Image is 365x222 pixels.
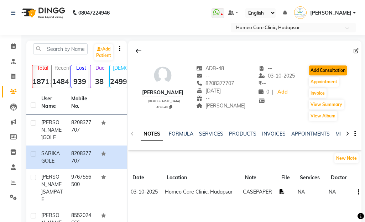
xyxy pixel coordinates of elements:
td: 8208377707 [67,146,97,169]
a: NOTES [141,128,163,141]
strong: 38 [90,77,108,86]
div: Back to Client [131,44,146,58]
a: Add Patient [94,44,113,60]
a: SERVICES [199,131,223,137]
a: Add [276,87,289,97]
p: [DEMOGRAPHIC_DATA] [113,65,127,71]
span: [PERSON_NAME] [41,174,62,195]
span: [PERSON_NAME] [310,9,351,17]
span: GOLE [41,158,54,164]
span: [PERSON_NAME] [197,102,246,109]
span: 8208377707 [197,80,234,86]
span: -- [197,73,210,79]
button: View Album [309,111,337,121]
td: 8208377707 [67,115,97,146]
b: 08047224946 [78,3,110,23]
th: Mobile No. [67,91,97,115]
button: New Note [334,153,359,163]
span: [DATE] [197,88,221,94]
th: Doctor [327,170,353,186]
div: ADB-49 [145,104,183,109]
button: View Summary [309,100,344,110]
span: 0 [259,89,269,95]
span: [PERSON_NAME] [41,119,62,141]
span: 03-10-2025 [259,73,295,79]
a: PRODUCTS [229,131,256,137]
a: FORMULA [169,131,193,137]
input: Search by Name/Mobile/Email/Code [33,43,88,54]
span: [DEMOGRAPHIC_DATA] [148,99,180,103]
strong: 1484 [52,77,69,86]
span: -- [259,65,272,72]
th: File [277,170,296,186]
a: APPOINTMENTS [291,131,330,137]
span: ₹ [259,80,262,86]
span: NA [329,189,336,195]
span: GOLE [43,134,56,141]
img: logo [18,3,67,23]
img: Dr Vaseem Choudhary [294,6,307,19]
button: Invoice [309,88,327,98]
th: Services [296,170,327,186]
p: Recent [54,65,69,71]
strong: 2499 [110,77,127,86]
a: INVOICES [262,131,286,137]
span: SARIKA [41,150,60,157]
span: NA [298,189,305,195]
th: Location [162,170,240,186]
td: Homeo Care Clinic, Hadapsar [162,186,240,198]
div: [PERSON_NAME] [142,89,183,96]
td: CASEPAPER [241,186,277,198]
span: -- [197,95,210,101]
button: Add Consultation [309,65,347,75]
p: Lost [74,65,88,71]
td: 9767556500 [67,169,97,207]
span: | [272,88,273,96]
span: SAMPATE [41,189,63,202]
strong: 939 [71,77,88,86]
p: Total [35,65,49,71]
span: -- [259,80,266,86]
span: ADB-48 [197,65,224,72]
img: avatar [152,65,173,86]
span: 03-10-2025 [131,189,158,195]
p: Due [92,65,108,71]
strong: 18711 [32,77,49,86]
th: User Name [37,91,67,115]
th: Date [128,170,162,186]
button: Appointment [309,77,339,87]
th: Note [241,170,277,186]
